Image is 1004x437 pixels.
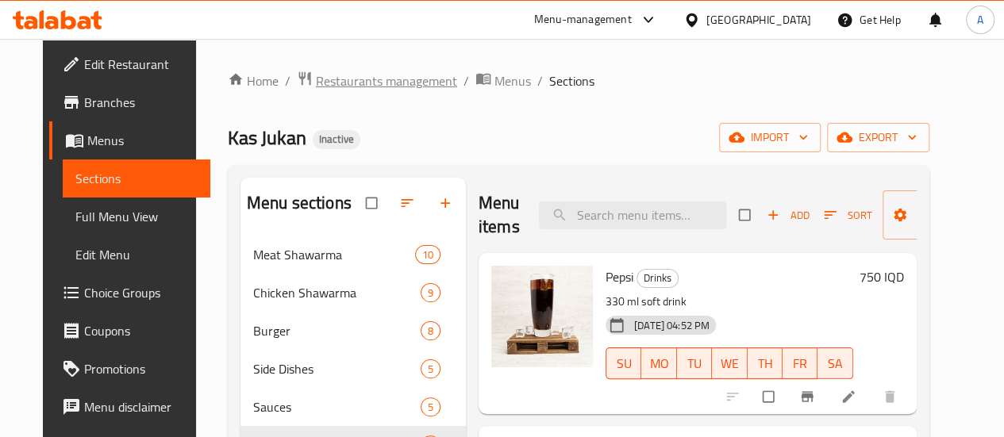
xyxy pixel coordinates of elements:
a: Edit Menu [63,236,210,274]
span: Sort items [814,203,883,228]
div: items [421,359,440,378]
span: [DATE] 04:52 PM [628,318,716,333]
span: Branches [84,93,198,112]
li: / [464,71,469,90]
button: Branch-specific-item [790,379,828,414]
span: MO [648,352,670,375]
li: / [537,71,543,90]
a: Menus [49,121,210,159]
a: Edit menu item [841,389,860,404]
span: WE [718,352,740,375]
a: Home [228,71,279,90]
span: Add item [763,203,814,228]
span: Manage items [895,195,983,235]
span: Promotions [84,359,198,378]
span: Menus [494,71,531,90]
span: Sections [75,169,198,188]
button: TU [677,347,712,379]
span: Select section [729,200,763,230]
a: Branches [49,83,210,121]
span: SU [613,352,635,375]
span: Edit Menu [75,245,198,264]
span: Choice Groups [84,283,198,302]
a: Edit Restaurant [49,45,210,83]
p: 330 ml soft drink [606,292,853,312]
span: Drinks [637,269,678,287]
input: search [539,201,726,229]
button: WE [712,347,747,379]
div: [GEOGRAPHIC_DATA] [706,11,811,29]
span: TH [754,352,776,375]
span: FR [789,352,811,375]
span: 5 [421,400,440,415]
span: Coupons [84,321,198,340]
a: Menu disclaimer [49,388,210,426]
span: Kas Jukan [228,120,306,155]
div: items [421,283,440,302]
span: Sort [824,206,872,224]
span: TU [683,352,706,375]
a: Restaurants management [297,71,457,91]
div: items [421,397,440,416]
div: Chicken Shawarma9 [240,274,466,312]
span: Restaurants management [316,71,457,90]
div: Inactive [313,130,360,149]
div: items [415,245,440,264]
a: Menus [475,71,531,91]
span: Pepsi [606,265,633,289]
div: Sauces5 [240,388,466,426]
a: Promotions [49,350,210,388]
div: Drinks [637,269,679,288]
span: Menus [87,131,198,150]
span: Select all sections [356,188,390,218]
span: 10 [416,247,440,263]
button: delete [872,379,910,414]
button: TH [748,347,783,379]
div: Meat Shawarma10 [240,236,466,274]
button: Manage items [883,190,995,240]
span: Sort sections [390,186,428,220]
span: Select to update [753,381,787,412]
span: Meat Shawarma [253,245,415,264]
button: MO [641,347,676,379]
button: Add [763,203,814,228]
span: A [977,11,983,29]
div: Burger8 [240,312,466,350]
div: items [421,321,440,340]
button: import [719,123,821,152]
button: FR [783,347,817,379]
span: Add [767,206,810,224]
span: Side Dishes [253,359,421,378]
span: 9 [421,286,440,301]
h2: Menu items [479,191,520,239]
span: Sections [549,71,594,90]
span: 8 [421,324,440,339]
span: import [732,128,808,148]
div: Menu-management [534,10,632,29]
div: Sauces [253,397,421,416]
div: Side Dishes5 [240,350,466,388]
span: Menu disclaimer [84,397,198,416]
button: Add section [428,186,466,220]
span: export [840,128,917,148]
button: SA [817,347,852,379]
span: Edit Restaurant [84,55,198,74]
li: / [285,71,290,90]
button: Sort [820,203,876,228]
button: SU [606,347,641,379]
h6: 750 IQD [860,266,904,288]
span: 5 [421,362,440,377]
span: Inactive [313,132,360,146]
h2: Menu sections [247,191,352,215]
span: Burger [253,321,421,340]
button: export [827,123,929,152]
span: SA [824,352,846,375]
a: Sections [63,159,210,197]
a: Coupons [49,312,210,350]
nav: breadcrumb [228,71,929,91]
span: Chicken Shawarma [253,283,421,302]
